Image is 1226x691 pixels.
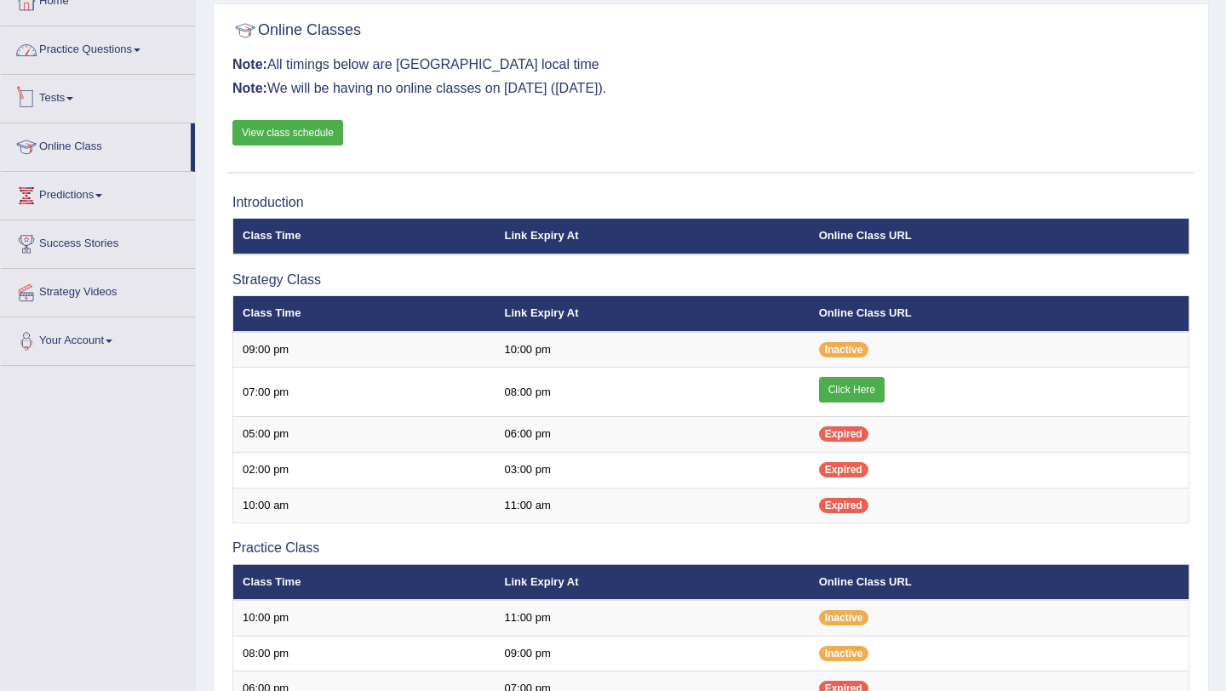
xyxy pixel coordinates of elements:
td: 08:00 pm [496,368,810,417]
a: View class schedule [232,120,343,146]
a: Strategy Videos [1,269,195,311]
a: Success Stories [1,220,195,263]
th: Link Expiry At [496,296,810,332]
td: 02:00 pm [233,452,496,488]
th: Class Time [233,219,496,254]
td: 06:00 pm [496,417,810,453]
h3: Strategy Class [232,272,1189,288]
h3: Introduction [232,195,1189,210]
th: Online Class URL [810,296,1189,332]
td: 03:00 pm [496,452,810,488]
span: Expired [819,462,868,477]
td: 07:00 pm [233,368,496,417]
th: Online Class URL [810,564,1189,600]
b: Note: [232,57,267,71]
td: 08:00 pm [233,636,496,671]
th: Link Expiry At [496,219,810,254]
td: 10:00 am [233,488,496,523]
h3: All timings below are [GEOGRAPHIC_DATA] local time [232,57,1189,72]
th: Online Class URL [810,219,1189,254]
td: 10:00 pm [496,332,810,368]
b: Note: [232,81,267,95]
td: 05:00 pm [233,417,496,453]
h2: Online Classes [232,18,361,43]
a: Your Account [1,317,195,360]
h3: We will be having no online classes on [DATE] ([DATE]). [232,81,1189,96]
th: Class Time [233,564,496,600]
td: 11:00 am [496,488,810,523]
td: 09:00 pm [233,332,496,368]
a: Online Class [1,123,191,166]
a: Practice Questions [1,26,195,69]
a: Click Here [819,377,885,403]
span: Inactive [819,646,869,661]
span: Expired [819,498,868,513]
a: Tests [1,75,195,117]
h3: Practice Class [232,540,1189,556]
td: 09:00 pm [496,636,810,671]
span: Inactive [819,342,869,357]
td: 11:00 pm [496,600,810,636]
td: 10:00 pm [233,600,496,636]
span: Expired [819,426,868,442]
span: Inactive [819,610,869,625]
th: Link Expiry At [496,564,810,600]
th: Class Time [233,296,496,332]
a: Predictions [1,172,195,214]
